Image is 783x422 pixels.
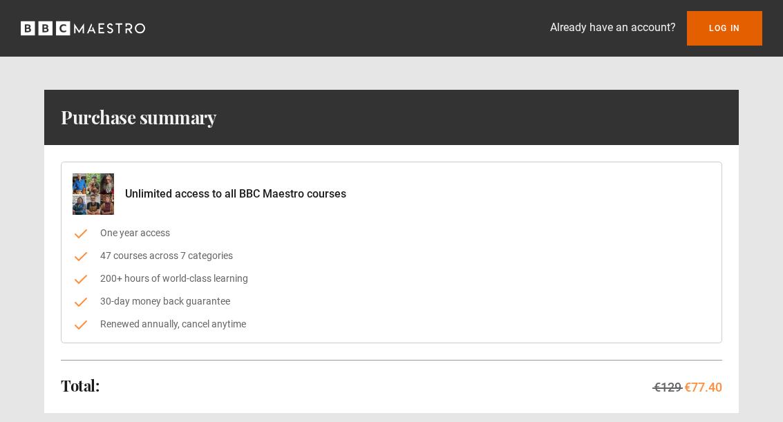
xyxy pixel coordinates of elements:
[73,294,710,309] li: 30-day money back guarantee
[61,377,99,394] h2: Total:
[73,317,710,332] li: Renewed annually, cancel anytime
[684,380,722,394] span: €77.40
[654,380,681,394] span: €129
[125,186,346,202] p: Unlimited access to all BBC Maestro courses
[550,19,676,36] p: Already have an account?
[21,18,145,39] svg: BBC Maestro
[73,271,710,286] li: 200+ hours of world-class learning
[61,106,216,128] h1: Purchase summary
[73,226,710,240] li: One year access
[73,249,710,263] li: 47 courses across 7 categories
[687,11,762,46] a: Log In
